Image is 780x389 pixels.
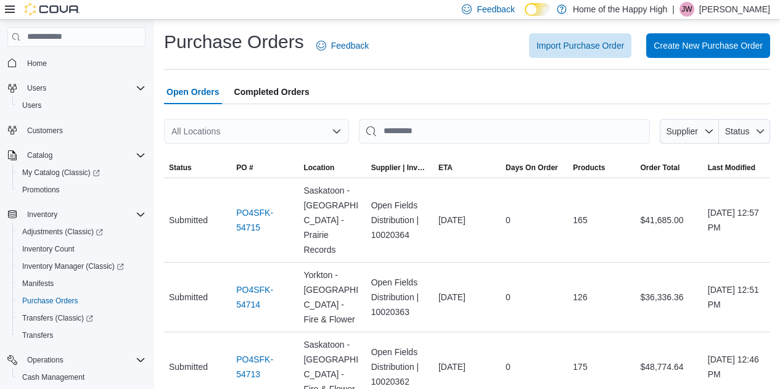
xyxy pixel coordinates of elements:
[703,347,770,387] div: [DATE] 12:46 PM
[12,258,150,275] a: Inventory Manager (Classic)
[646,33,770,58] button: Create New Purchase Order
[725,126,750,136] span: Status
[22,244,75,254] span: Inventory Count
[573,359,587,374] span: 175
[22,148,57,163] button: Catalog
[2,80,150,97] button: Users
[17,370,89,385] a: Cash Management
[169,359,208,374] span: Submitted
[12,164,150,181] a: My Catalog (Classic)
[366,270,433,324] div: Open Fields Distribution | 10020363
[17,182,65,197] a: Promotions
[303,163,334,173] div: Location
[371,163,429,173] span: Supplier | Invoice Number
[679,2,694,17] div: Jacob Williams
[22,123,68,138] a: Customers
[22,185,60,195] span: Promotions
[17,276,59,291] a: Manifests
[22,330,53,340] span: Transfers
[22,123,146,138] span: Customers
[573,213,587,227] span: 165
[17,293,146,308] span: Purchase Orders
[12,327,150,344] button: Transfers
[703,200,770,240] div: [DATE] 12:57 PM
[359,119,650,144] input: This is a search bar. After typing your query, hit enter to filter the results lower in the page.
[17,259,129,274] a: Inventory Manager (Classic)
[331,39,369,52] span: Feedback
[234,80,310,104] span: Completed Orders
[27,210,57,219] span: Inventory
[12,369,150,386] button: Cash Management
[169,290,208,305] span: Submitted
[12,240,150,258] button: Inventory Count
[22,353,68,367] button: Operations
[573,163,605,173] span: Products
[27,83,46,93] span: Users
[433,285,501,309] div: [DATE]
[536,39,624,52] span: Import Purchase Order
[27,59,47,68] span: Home
[303,183,361,257] span: Saskatoon - [GEOGRAPHIC_DATA] - Prairie Records
[25,3,80,15] img: Cova
[17,224,146,239] span: Adjustments (Classic)
[236,282,294,312] a: PO4SFK-54714
[27,355,64,365] span: Operations
[17,293,83,308] a: Purchase Orders
[2,351,150,369] button: Operations
[506,163,558,173] span: Days On Order
[169,213,208,227] span: Submitted
[17,311,98,326] a: Transfers (Classic)
[438,163,453,173] span: ETA
[22,207,62,222] button: Inventory
[703,158,770,178] button: Last Modified
[573,2,667,17] p: Home of the Happy High
[169,163,192,173] span: Status
[22,81,51,96] button: Users
[433,158,501,178] button: ETA
[12,292,150,309] button: Purchase Orders
[2,121,150,139] button: Customers
[477,3,514,15] span: Feedback
[164,158,231,178] button: Status
[672,2,675,17] p: |
[525,16,525,17] span: Dark Mode
[636,158,703,178] button: Order Total
[303,268,361,327] span: Yorkton - [GEOGRAPHIC_DATA] - Fire & Flower
[12,275,150,292] button: Manifests
[719,119,770,144] button: Status
[654,39,763,52] span: Create New Purchase Order
[525,3,551,16] input: Dark Mode
[22,296,78,306] span: Purchase Orders
[22,100,41,110] span: Users
[529,33,631,58] button: Import Purchase Order
[22,353,146,367] span: Operations
[506,213,511,227] span: 0
[433,354,501,379] div: [DATE]
[667,126,698,136] span: Supplier
[12,223,150,240] a: Adjustments (Classic)
[568,158,635,178] button: Products
[22,56,52,71] a: Home
[699,2,770,17] p: [PERSON_NAME]
[17,311,146,326] span: Transfers (Classic)
[636,208,703,232] div: $41,685.00
[17,165,146,180] span: My Catalog (Classic)
[22,55,146,71] span: Home
[311,33,374,58] a: Feedback
[506,290,511,305] span: 0
[17,242,80,256] a: Inventory Count
[332,126,342,136] button: Open list of options
[366,158,433,178] button: Supplier | Invoice Number
[17,182,146,197] span: Promotions
[22,279,54,289] span: Manifests
[573,290,587,305] span: 126
[17,370,146,385] span: Cash Management
[17,98,46,113] a: Users
[22,168,100,178] span: My Catalog (Classic)
[236,205,294,235] a: PO4SFK-54715
[433,208,501,232] div: [DATE]
[506,359,511,374] span: 0
[236,163,253,173] span: PO #
[22,372,84,382] span: Cash Management
[2,206,150,223] button: Inventory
